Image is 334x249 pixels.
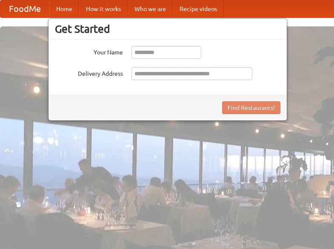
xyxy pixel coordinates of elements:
[173,0,224,17] a: Recipe videos
[55,67,123,78] label: Delivery Address
[55,46,123,57] label: Your Name
[79,0,128,17] a: How it works
[222,101,280,114] button: Find Restaurants!
[128,0,173,17] a: Who we are
[55,23,280,35] h3: Get Started
[0,0,49,17] a: FoodMe
[49,0,79,17] a: Home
